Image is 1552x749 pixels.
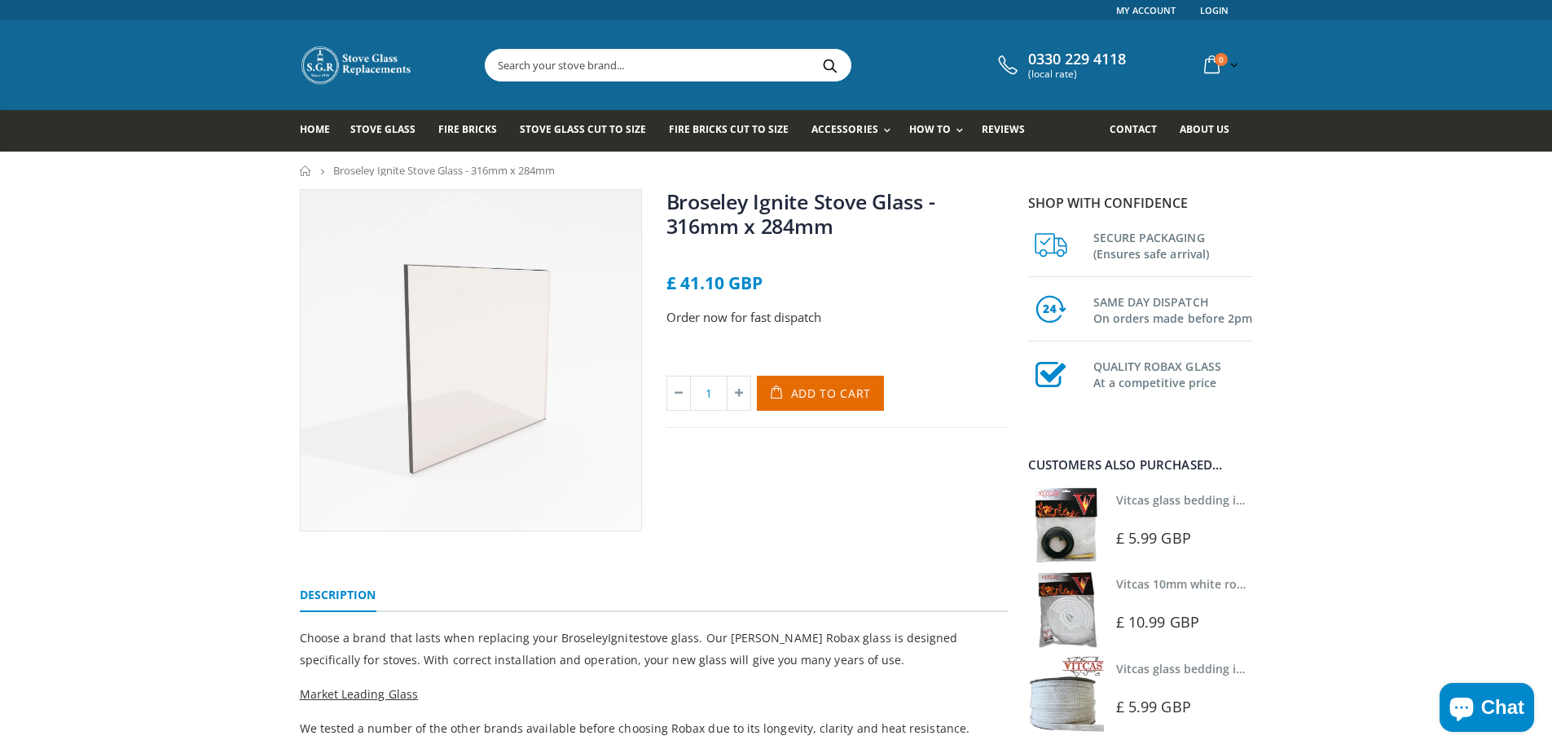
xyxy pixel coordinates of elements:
[994,51,1126,80] a: 0330 229 4118 (local rate)
[333,163,555,178] span: Broseley Ignite Stove Glass - 316mm x 284mm
[669,122,789,136] span: Fire Bricks Cut To Size
[1093,291,1253,327] h3: SAME DAY DISPATCH On orders made before 2pm
[300,122,330,136] span: Home
[300,720,969,736] span: We tested a number of the other brands available before choosing Robax due to its longevity, clar...
[1116,697,1191,716] span: £ 5.99 GBP
[1028,51,1126,68] span: 0330 229 4118
[1116,492,1420,508] a: Vitcas glass bedding in tape - 2mm x 10mm x 2 meters
[666,271,763,294] span: £ 41.10 GBP
[1028,487,1104,563] img: Vitcas stove glass bedding in tape
[1028,459,1253,471] div: Customers also purchased...
[909,110,971,152] a: How To
[666,308,1009,327] p: Order now for fast dispatch
[608,630,639,645] span: Ignite
[982,110,1037,152] a: Reviews
[300,630,958,667] span: Choose a brand that lasts when replacing your Broseley stove glass. Our [PERSON_NAME] Robax glass...
[1116,661,1462,676] a: Vitcas glass bedding in tape - 2mm x 15mm x 2 meters (White)
[486,50,1033,81] input: Search your stove brand...
[350,122,415,136] span: Stove Glass
[811,110,898,152] a: Accessories
[438,110,509,152] a: Fire Bricks
[757,376,885,411] button: Add to Cart
[1180,122,1229,136] span: About us
[1093,355,1253,391] h3: QUALITY ROBAX GLASS At a competitive price
[300,110,342,152] a: Home
[1093,227,1253,262] h3: SECURE PACKAGING (Ensures safe arrival)
[300,579,376,612] a: Description
[982,122,1025,136] span: Reviews
[1215,53,1228,66] span: 0
[791,386,872,401] span: Add to Cart
[301,190,641,531] img: Rectangularstoveglass_wide_2eb515ea-b3be-4343-8bf7-cd3188726a8f_800x_crop_center.webp
[909,122,951,136] span: How To
[666,187,935,240] a: Broseley Ignite Stove Glass - 316mm x 284mm
[1198,49,1242,81] a: 0
[520,122,646,136] span: Stove Glass Cut To Size
[1180,110,1242,152] a: About us
[300,165,312,176] a: Home
[300,686,418,702] span: Market Leading Glass
[669,110,801,152] a: Fire Bricks Cut To Size
[300,45,414,86] img: Stove Glass Replacement
[1028,193,1253,213] p: Shop with confidence
[438,122,497,136] span: Fire Bricks
[1435,683,1539,736] inbox-online-store-chat: Shopify online store chat
[1110,110,1169,152] a: Contact
[1028,656,1104,732] img: Vitcas stove glass bedding in tape
[1028,68,1126,80] span: (local rate)
[1028,571,1104,647] img: Vitcas white rope, glue and gloves kit 10mm
[1110,122,1157,136] span: Contact
[1116,528,1191,548] span: £ 5.99 GBP
[520,110,658,152] a: Stove Glass Cut To Size
[1116,576,1435,592] a: Vitcas 10mm white rope kit - includes rope seal and glue!
[1116,612,1199,632] span: £ 10.99 GBP
[350,110,428,152] a: Stove Glass
[811,122,877,136] span: Accessories
[812,50,849,81] button: Search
